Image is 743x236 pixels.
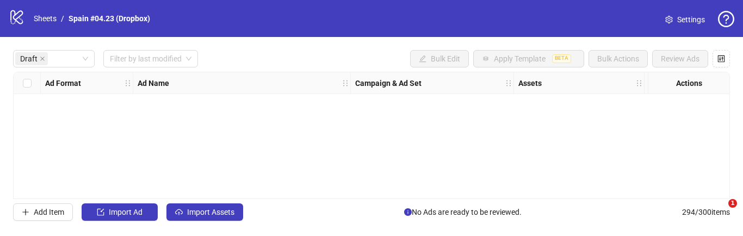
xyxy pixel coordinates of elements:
[14,72,41,94] div: Select all rows
[355,77,422,89] strong: Campaign & Ad Set
[511,72,513,94] div: Resize Campaign & Ad Set column
[175,208,183,216] span: cloud-upload
[657,11,714,28] a: Settings
[728,199,737,208] span: 1
[13,203,73,221] button: Add Item
[45,77,81,89] strong: Ad Format
[652,50,708,67] button: Review Ads
[589,50,648,67] button: Bulk Actions
[473,50,584,67] button: Apply TemplateBETA
[187,208,234,216] span: Import Assets
[348,72,350,94] div: Resize Ad Name column
[66,13,152,24] a: Spain #04.23 (Dropbox)
[518,77,542,89] strong: Assets
[20,53,38,65] span: Draft
[130,72,133,94] div: Resize Ad Format column
[404,206,522,218] span: No Ads are ready to be reviewed.
[32,13,59,24] a: Sheets
[166,203,243,221] button: Import Assets
[706,199,732,225] iframe: Intercom live chat
[97,208,104,216] span: import
[713,50,730,67] button: Configure table settings
[109,208,143,216] span: Import Ad
[505,79,512,87] span: holder
[124,79,132,87] span: holder
[22,208,29,216] span: plus
[15,52,48,65] span: Draft
[641,72,644,94] div: Resize Assets column
[61,13,64,24] li: /
[34,208,64,216] span: Add Item
[665,16,673,23] span: setting
[410,50,469,67] button: Bulk Edit
[40,56,45,61] span: close
[682,206,730,218] span: 294 / 300 items
[132,79,139,87] span: holder
[512,79,520,87] span: holder
[676,77,702,89] strong: Actions
[342,79,349,87] span: holder
[138,77,169,89] strong: Ad Name
[717,55,725,63] span: control
[635,79,643,87] span: holder
[404,208,412,216] span: info-circle
[677,14,705,26] span: Settings
[349,79,357,87] span: holder
[718,11,734,27] span: question-circle
[82,203,158,221] button: Import Ad
[643,79,651,87] span: holder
